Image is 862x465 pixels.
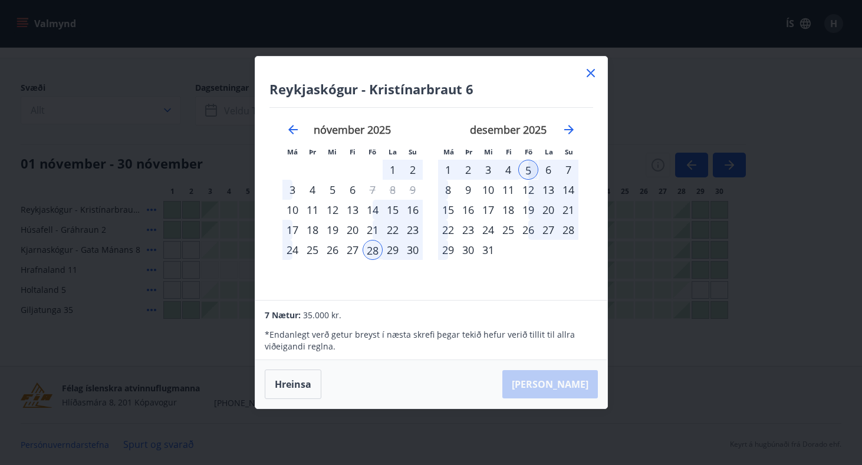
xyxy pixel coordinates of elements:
[558,180,578,200] div: 14
[538,200,558,220] td: Choose laugardagur, 20. desember 2025 as your check-in date. It’s available.
[478,200,498,220] td: Choose miðvikudagur, 17. desember 2025 as your check-in date. It’s available.
[558,200,578,220] td: Choose sunnudagur, 21. desember 2025 as your check-in date. It’s available.
[558,200,578,220] div: 21
[383,220,403,240] td: Choose laugardagur, 22. nóvember 2025 as your check-in date. It’s available.
[383,200,403,220] div: 15
[403,240,423,260] td: Selected. sunnudagur, 30. nóvember 2025
[302,200,323,220] div: 11
[302,180,323,200] div: 4
[478,180,498,200] td: Choose miðvikudagur, 10. desember 2025 as your check-in date. It’s available.
[403,220,423,240] td: Choose sunnudagur, 23. nóvember 2025 as your check-in date. It’s available.
[302,200,323,220] td: Choose þriðjudagur, 11. nóvember 2025 as your check-in date. It’s available.
[458,160,478,180] div: 2
[282,200,302,220] td: Choose mánudagur, 10. nóvember 2025 as your check-in date. It’s available.
[458,200,478,220] div: 16
[269,80,593,98] h4: Reykjaskógur - Kristínarbraut 6
[538,220,558,240] td: Choose laugardagur, 27. desember 2025 as your check-in date. It’s available.
[363,220,383,240] div: 21
[383,240,403,260] td: Selected. laugardagur, 29. nóvember 2025
[363,200,383,220] div: 14
[302,220,323,240] td: Choose þriðjudagur, 18. nóvember 2025 as your check-in date. It’s available.
[323,220,343,240] td: Choose miðvikudagur, 19. nóvember 2025 as your check-in date. It’s available.
[458,220,478,240] div: 23
[443,147,454,156] small: Má
[478,220,498,240] td: Choose miðvikudagur, 24. desember 2025 as your check-in date. It’s available.
[403,160,423,180] td: Choose sunnudagur, 2. nóvember 2025 as your check-in date. It’s available.
[369,147,376,156] small: Fö
[265,329,597,352] p: * Endanlegt verð getur breyst í næsta skrefi þegar tekið hefur verið tillit til allra viðeigandi ...
[438,160,458,180] td: Selected. mánudagur, 1. desember 2025
[303,309,341,321] span: 35.000 kr.
[478,240,498,260] td: Choose miðvikudagur, 31. desember 2025 as your check-in date. It’s available.
[265,370,321,399] button: Hreinsa
[465,147,472,156] small: Þr
[562,123,576,137] div: Move forward to switch to the next month.
[538,160,558,180] div: 6
[403,220,423,240] div: 23
[363,220,383,240] td: Choose föstudagur, 21. nóvember 2025 as your check-in date. It’s available.
[343,200,363,220] div: 13
[282,220,302,240] td: Choose mánudagur, 17. nóvember 2025 as your check-in date. It’s available.
[518,220,538,240] td: Choose föstudagur, 26. desember 2025 as your check-in date. It’s available.
[343,180,363,200] td: Choose fimmtudagur, 6. nóvember 2025 as your check-in date. It’s available.
[558,220,578,240] div: 28
[282,240,302,260] div: 24
[506,147,512,156] small: Fi
[478,160,498,180] div: 3
[438,220,458,240] div: 22
[269,108,593,286] div: Calendar
[518,220,538,240] div: 26
[383,200,403,220] td: Choose laugardagur, 15. nóvember 2025 as your check-in date. It’s available.
[363,180,383,200] td: Choose föstudagur, 7. nóvember 2025 as your check-in date. It’s available.
[478,200,498,220] div: 17
[323,200,343,220] td: Choose miðvikudagur, 12. nóvember 2025 as your check-in date. It’s available.
[498,180,518,200] td: Choose fimmtudagur, 11. desember 2025 as your check-in date. It’s available.
[323,180,343,200] td: Choose miðvikudagur, 5. nóvember 2025 as your check-in date. It’s available.
[302,180,323,200] td: Choose þriðjudagur, 4. nóvember 2025 as your check-in date. It’s available.
[343,220,363,240] td: Choose fimmtudagur, 20. nóvember 2025 as your check-in date. It’s available.
[438,240,458,260] td: Choose mánudagur, 29. desember 2025 as your check-in date. It’s available.
[518,180,538,200] td: Choose föstudagur, 12. desember 2025 as your check-in date. It’s available.
[458,220,478,240] td: Choose þriðjudagur, 23. desember 2025 as your check-in date. It’s available.
[518,160,538,180] td: Selected as end date. föstudagur, 5. desember 2025
[363,180,383,200] div: Aðeins útritun í boði
[438,240,458,260] div: 29
[383,240,403,260] div: 29
[389,147,397,156] small: La
[438,180,458,200] div: 8
[458,180,478,200] div: 9
[323,180,343,200] div: 5
[478,180,498,200] div: 10
[363,240,383,260] div: 28
[350,147,356,156] small: Fi
[409,147,417,156] small: Su
[458,240,478,260] div: 30
[525,147,532,156] small: Fö
[438,200,458,220] div: 15
[383,160,403,180] td: Choose laugardagur, 1. nóvember 2025 as your check-in date. It’s available.
[538,200,558,220] div: 20
[403,200,423,220] div: 16
[518,200,538,220] div: 19
[565,147,573,156] small: Su
[458,160,478,180] td: Selected. þriðjudagur, 2. desember 2025
[343,240,363,260] div: 27
[282,220,302,240] div: 17
[282,180,302,200] td: Choose mánudagur, 3. nóvember 2025 as your check-in date. It’s available.
[314,123,391,137] strong: nóvember 2025
[538,160,558,180] td: Choose laugardagur, 6. desember 2025 as your check-in date. It’s available.
[302,220,323,240] div: 18
[323,220,343,240] div: 19
[302,240,323,260] div: 25
[438,180,458,200] td: Choose mánudagur, 8. desember 2025 as your check-in date. It’s available.
[343,180,363,200] div: 6
[282,240,302,260] td: Choose mánudagur, 24. nóvember 2025 as your check-in date. It’s available.
[403,240,423,260] div: 30
[282,180,302,200] div: 3
[323,240,343,260] td: Choose miðvikudagur, 26. nóvember 2025 as your check-in date. It’s available.
[363,240,383,260] td: Selected as start date. föstudagur, 28. nóvember 2025
[403,200,423,220] td: Choose sunnudagur, 16. nóvember 2025 as your check-in date. It’s available.
[265,309,301,321] span: 7 Nætur:
[478,160,498,180] td: Selected. miðvikudagur, 3. desember 2025
[438,220,458,240] td: Choose mánudagur, 22. desember 2025 as your check-in date. It’s available.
